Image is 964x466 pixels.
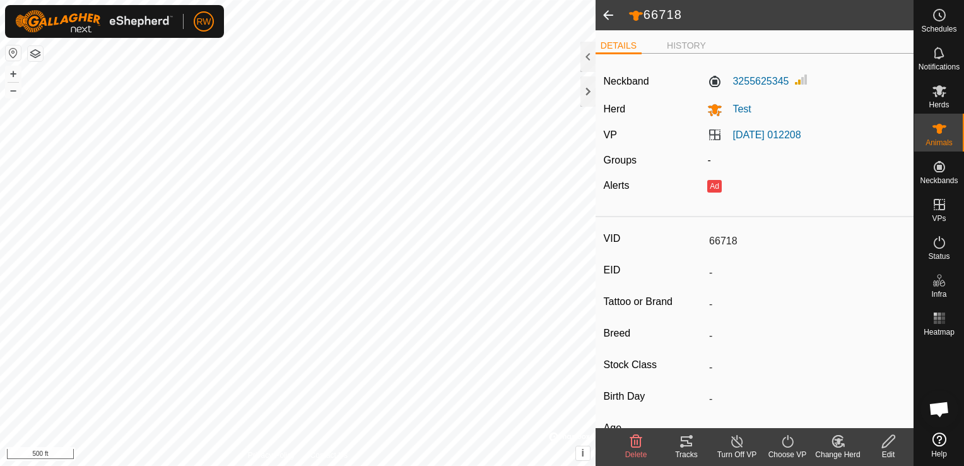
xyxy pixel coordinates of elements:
label: Herd [604,104,626,114]
div: Choose VP [762,449,813,460]
span: Test [722,104,751,114]
label: 3255625345 [707,74,789,89]
div: Tracks [661,449,712,460]
label: Alerts [604,180,630,191]
span: RW [196,15,211,28]
label: VID [604,230,705,247]
a: [DATE] 012208 [732,129,801,140]
label: EID [604,262,705,278]
span: Herds [929,101,949,109]
button: + [6,66,21,81]
span: Help [931,450,947,458]
img: Gallagher Logo [15,10,173,33]
span: Infra [931,290,946,298]
button: Ad [707,180,721,193]
span: Status [928,253,949,260]
div: Open chat [920,390,958,428]
span: Schedules [921,25,956,33]
button: i [576,446,590,460]
button: Reset Map [6,45,21,61]
div: Change Herd [813,449,863,460]
label: Age [604,420,705,436]
li: DETAILS [596,39,642,54]
span: Notifications [919,63,960,71]
label: VP [604,129,617,140]
div: Edit [863,449,914,460]
a: Help [914,427,964,463]
span: Heatmap [924,328,955,336]
h2: 66718 [628,7,914,23]
label: Breed [604,325,705,342]
a: Contact Us [310,450,348,461]
div: - [702,153,910,168]
li: HISTORY [662,39,711,52]
img: Signal strength [794,72,809,87]
label: Neckband [604,74,649,89]
button: – [6,83,21,98]
span: i [582,448,584,458]
span: VPs [932,215,946,222]
button: Map Layers [28,46,43,61]
div: Turn Off VP [712,449,762,460]
span: Animals [926,139,953,146]
label: Stock Class [604,357,705,373]
span: Neckbands [920,177,958,184]
span: Delete [625,450,647,459]
label: Birth Day [604,388,705,405]
a: Privacy Policy [248,450,295,461]
label: Groups [604,155,637,165]
label: Tattoo or Brand [604,294,705,310]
